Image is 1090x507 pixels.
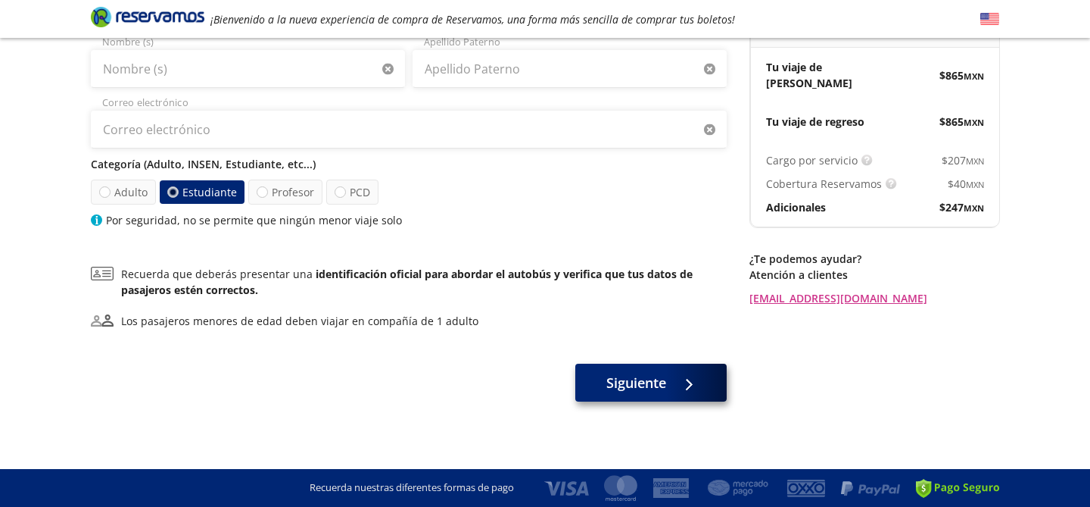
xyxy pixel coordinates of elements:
[413,50,727,88] input: Apellido Paterno
[980,10,999,29] button: English
[766,114,864,130] p: Tu viaje de regreso
[210,12,735,27] em: ¡Bienvenido a la nueva experiencia de compra de Reservamos, una forma más sencilla de comprar tus...
[964,70,984,82] small: MXN
[106,212,402,228] p: Por seguridad, no se permite que ningún menor viaje solo
[91,156,727,172] p: Categoría (Adulto, INSEN, Estudiante, etc...)
[766,176,882,192] p: Cobertura Reservamos
[749,290,999,306] a: [EMAIL_ADDRESS][DOMAIN_NAME]
[964,117,984,128] small: MXN
[91,50,405,88] input: Nombre (s)
[749,267,999,283] p: Atención a clientes
[966,155,984,167] small: MXN
[91,5,204,28] i: Brand Logo
[942,152,984,168] span: $ 207
[91,5,204,33] a: Brand Logo
[749,251,999,267] p: ¿Te podemos ayudar?
[939,67,984,83] span: $ 865
[91,180,156,205] label: Adulto
[966,179,984,190] small: MXN
[964,202,984,214] small: MXN
[160,180,244,204] label: Estudiante
[948,176,984,192] span: $ 40
[248,180,322,205] label: Profesor
[939,199,984,215] span: $ 247
[766,59,875,91] p: Tu viaje de [PERSON_NAME]
[606,373,666,393] span: Siguiente
[121,267,693,297] b: identificación oficial para abordar el autobús y verifica que tus datos de pasajeros estén correc...
[766,152,858,168] p: Cargo por servicio
[121,313,478,329] div: Los pasajeros menores de edad deben viajar en compañía de 1 adulto
[766,199,826,215] p: Adicionales
[91,111,727,149] input: Correo electrónico
[326,180,378,205] label: PCD
[121,266,727,298] p: Recuerda que deberás presentar una
[939,114,984,130] span: $ 865
[310,480,514,496] p: Recuerda nuestras diferentes formas de pago
[575,364,727,402] button: Siguiente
